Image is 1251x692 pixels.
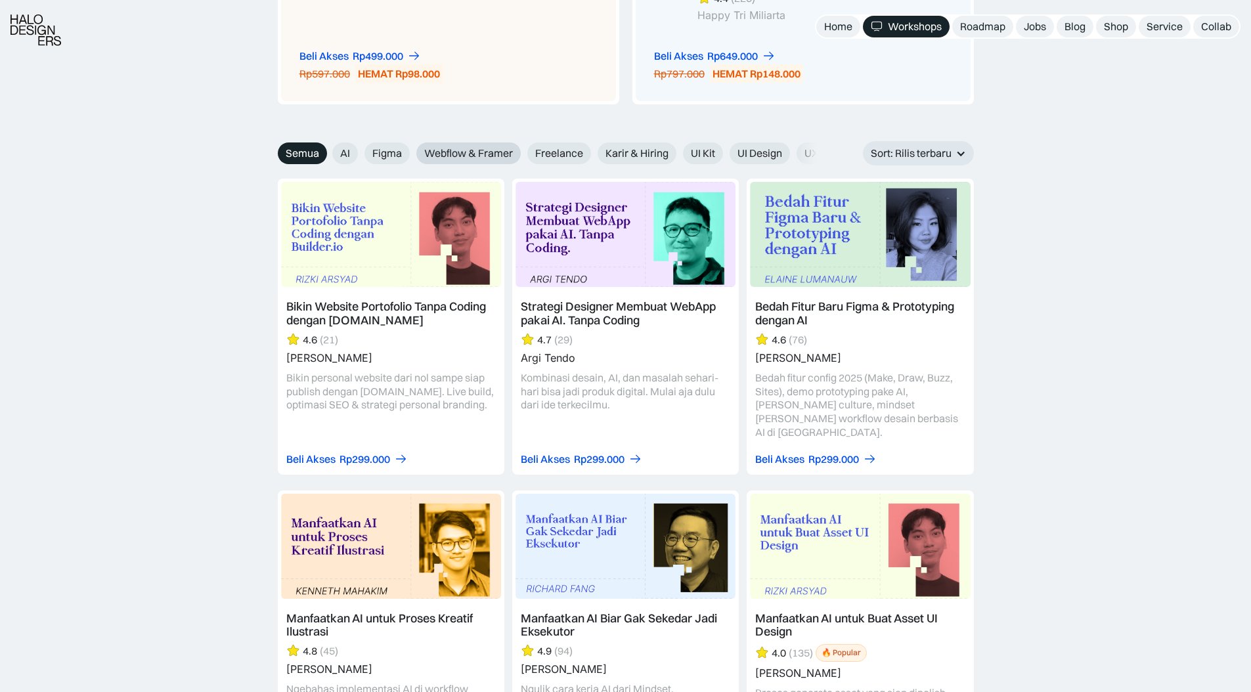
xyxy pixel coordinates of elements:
[1147,20,1183,33] div: Service
[1139,16,1191,37] a: Service
[424,146,513,160] span: Webflow & Framer
[340,452,390,466] div: Rp299.000
[372,146,402,160] span: Figma
[1201,20,1231,33] div: Collab
[654,49,703,63] div: Beli Akses
[1193,16,1239,37] a: Collab
[286,452,336,466] div: Beli Akses
[691,146,715,160] span: UI Kit
[521,452,642,466] a: Beli AksesRp299.000
[888,20,942,33] div: Workshops
[871,146,952,160] div: Sort: Rilis terbaru
[863,16,950,37] a: Workshops
[1096,16,1136,37] a: Shop
[1104,20,1128,33] div: Shop
[358,67,440,81] div: HEMAT Rp98.000
[697,9,880,22] div: Happy Tri Miliarta
[755,452,877,466] a: Beli AksesRp299.000
[1016,16,1054,37] a: Jobs
[713,67,801,81] div: HEMAT Rp148.000
[286,146,319,160] span: Semua
[960,20,1005,33] div: Roadmap
[353,49,403,63] div: Rp499.000
[1057,16,1093,37] a: Blog
[286,452,408,466] a: Beli AksesRp299.000
[654,49,776,63] a: Beli AksesRp649.000
[1064,20,1086,33] div: Blog
[952,16,1013,37] a: Roadmap
[521,452,570,466] div: Beli Akses
[808,452,859,466] div: Rp299.000
[299,49,349,63] div: Beli Akses
[737,146,782,160] span: UI Design
[340,146,350,160] span: AI
[574,452,625,466] div: Rp299.000
[654,67,705,81] div: Rp797.000
[299,49,421,63] a: Beli AksesRp499.000
[755,452,804,466] div: Beli Akses
[1024,20,1046,33] div: Jobs
[824,20,852,33] div: Home
[278,142,823,164] form: Email Form
[535,146,583,160] span: Freelance
[707,49,758,63] div: Rp649.000
[816,16,860,37] a: Home
[299,67,350,81] div: Rp597.000
[863,141,974,165] div: Sort: Rilis terbaru
[605,146,669,160] span: Karir & Hiring
[804,146,853,160] span: UX Design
